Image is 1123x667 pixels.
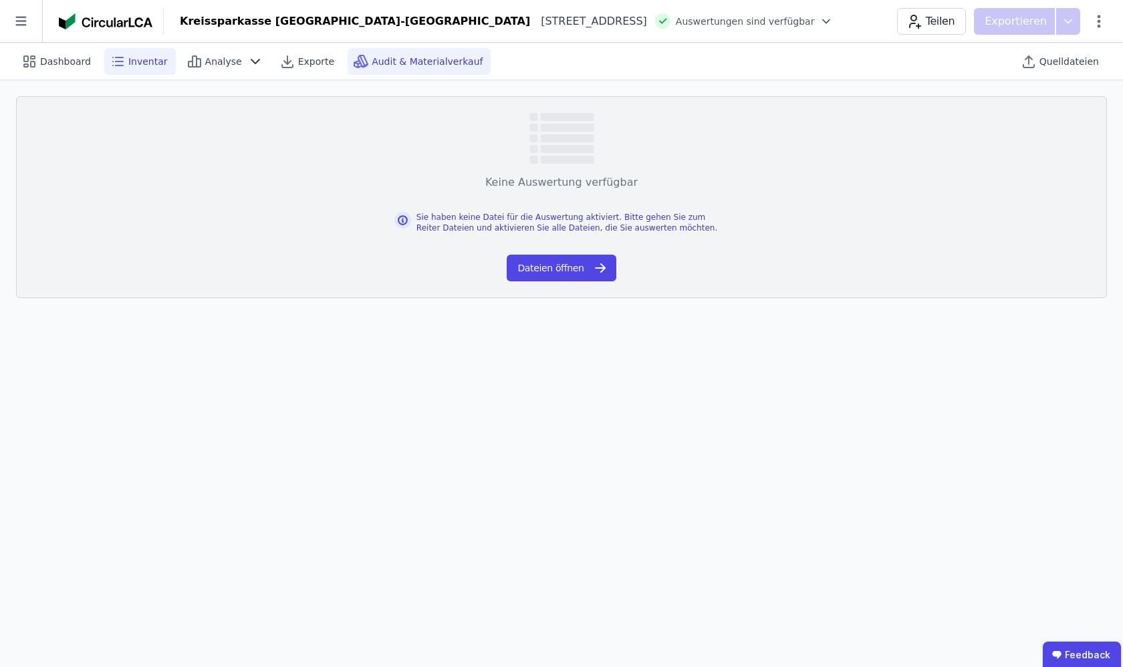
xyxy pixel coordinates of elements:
[985,13,1049,29] p: Exportieren
[507,255,616,281] button: Dateien öffnen
[529,113,594,164] img: empty-state
[897,8,966,35] button: Teilen
[298,55,334,68] span: Exporte
[59,13,152,29] img: Concular
[128,55,168,68] span: Inventar
[530,13,647,29] div: [STREET_ADDRESS]
[485,174,638,190] div: Keine Auswertung verfügbar
[180,13,530,29] div: Kreissparkasse [GEOGRAPHIC_DATA]-[GEOGRAPHIC_DATA]
[205,55,242,68] span: Analyse
[1039,55,1099,68] span: Quelldateien
[676,15,815,28] span: Auswertungen sind verfügbar
[416,212,729,233] div: Sie haben keine Datei für die Auswertung aktiviert. Bitte gehen Sie zum Reiter Dateien und aktivi...
[40,55,91,68] span: Dashboard
[372,55,483,68] span: Audit & Materialverkauf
